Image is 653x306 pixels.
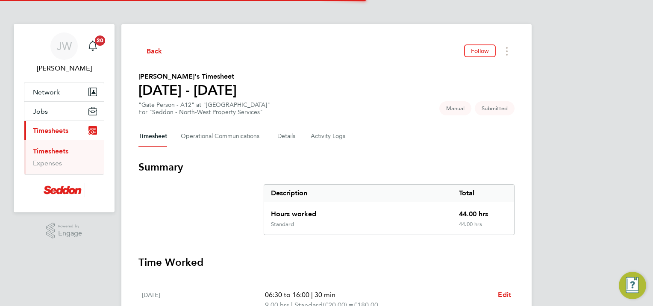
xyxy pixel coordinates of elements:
h1: [DATE] - [DATE] [138,82,237,99]
div: Total [452,185,514,202]
div: Standard [271,221,294,228]
div: Description [264,185,452,202]
span: This timesheet was manually created. [439,101,471,115]
a: Go to home page [24,183,104,197]
span: Timesheets [33,127,68,135]
span: Powered by [58,223,82,230]
button: Jobs [24,102,104,121]
a: Edit [498,290,511,300]
div: Timesheets [24,140,104,174]
h2: [PERSON_NAME]'s Timesheet [138,71,237,82]
div: Summary [264,184,515,235]
button: Details [277,126,297,147]
button: Timesheets [24,121,104,140]
span: 06:30 to 16:00 [265,291,309,299]
button: Operational Communications [181,126,264,147]
span: Edit [498,291,511,299]
span: This timesheet is Submitted. [475,101,515,115]
img: seddonconstruction-logo-retina.png [44,183,85,197]
button: Timesheet [138,126,167,147]
div: 44.00 hrs [452,202,514,221]
a: 20 [84,32,101,60]
a: Expenses [33,159,62,167]
div: 44.00 hrs [452,221,514,235]
span: Follow [471,47,489,55]
button: Back [138,46,162,56]
a: JW[PERSON_NAME] [24,32,104,74]
span: JW [57,41,72,52]
button: Follow [464,44,496,57]
a: Powered byEngage [46,223,82,239]
h3: Summary [138,160,515,174]
a: Timesheets [33,147,68,155]
span: Network [33,88,60,96]
button: Timesheets Menu [499,44,515,58]
div: Hours worked [264,202,452,221]
span: Jonathan Woodcock [24,63,104,74]
span: 20 [95,35,105,46]
div: For "Seddon - North-West Property Services" [138,109,270,116]
span: Back [147,46,162,56]
nav: Main navigation [14,24,115,212]
span: | [311,291,313,299]
button: Engage Resource Center [619,272,646,299]
span: Jobs [33,107,48,115]
span: 30 min [315,291,335,299]
h3: Time Worked [138,256,515,269]
div: "Gate Person - A12" at "[GEOGRAPHIC_DATA]" [138,101,270,116]
span: Engage [58,230,82,237]
button: Activity Logs [311,126,347,147]
button: Network [24,82,104,101]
